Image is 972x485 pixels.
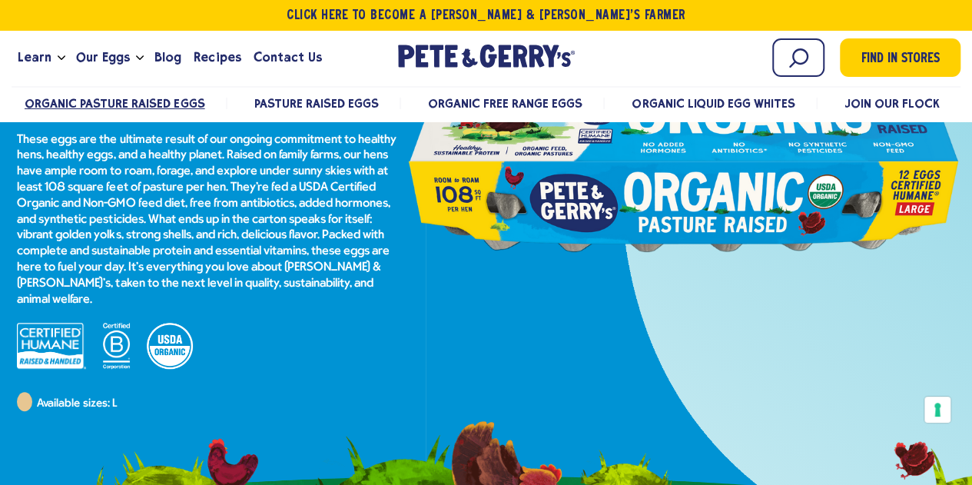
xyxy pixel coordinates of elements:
a: Learn [12,37,58,78]
p: These eggs are the ultimate result of our ongoing commitment to healthy hens, healthy eggs, and a... [17,132,401,308]
span: Available sizes: L [37,398,116,410]
span: Find in Stores [861,49,940,70]
a: Organic Pasture Raised Eggs [25,96,205,111]
a: Recipes [187,37,247,78]
button: Open the dropdown menu for Our Eggs [136,55,144,61]
a: Organic Free Range Eggs [428,96,582,111]
a: Join Our Flock [844,96,940,111]
button: Your consent preferences for tracking technologies [924,397,950,423]
a: Pasture Raised Eggs [254,96,378,111]
nav: desktop product menu [12,86,960,119]
a: Find in Stores [840,38,960,77]
a: Organic Liquid Egg Whites [632,96,795,111]
span: Recipes [194,48,241,67]
a: Contact Us [247,37,328,78]
span: Our Eggs [76,48,130,67]
a: Blog [148,37,187,78]
input: Search [772,38,824,77]
a: Our Eggs [70,37,136,78]
span: Blog [154,48,181,67]
span: Learn [18,48,51,67]
span: Contact Us [254,48,322,67]
button: Open the dropdown menu for Learn [58,55,65,61]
